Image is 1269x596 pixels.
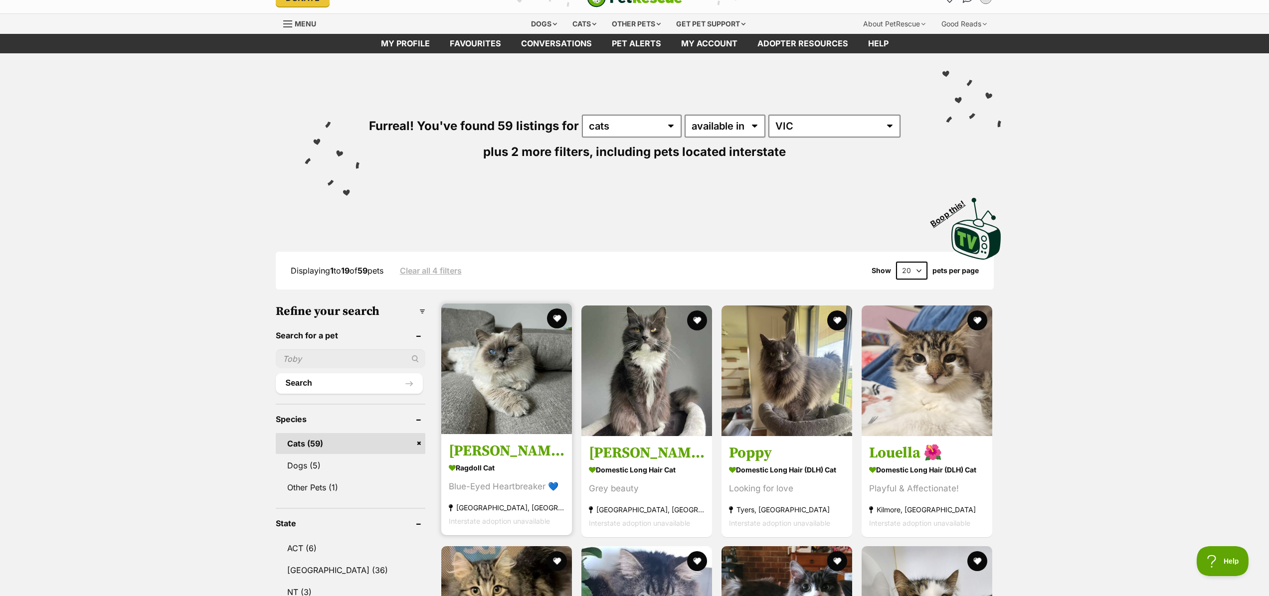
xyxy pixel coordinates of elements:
a: Cats (59) [276,433,425,454]
a: My profile [371,34,440,53]
div: Grey beauty [589,481,705,495]
img: Albert - Ragdoll Cat [441,303,572,434]
strong: 59 [358,266,367,276]
strong: [GEOGRAPHIC_DATA], [GEOGRAPHIC_DATA] [589,502,705,516]
span: Displaying to of pets [291,266,383,276]
strong: Domestic Long Hair Cat [589,462,705,476]
div: Cats [565,14,603,34]
button: favourite [687,551,707,571]
button: favourite [547,551,567,571]
button: favourite [827,551,847,571]
h3: Louella 🌺 [869,443,985,462]
a: Menu [283,14,323,32]
a: Dogs (5) [276,455,425,476]
button: favourite [968,551,988,571]
iframe: Help Scout Beacon - Open [1197,546,1249,576]
a: Clear all 4 filters [400,266,462,275]
img: Louella 🌺 - Domestic Long Hair (DLH) Cat [862,305,992,436]
input: Toby [276,349,425,368]
div: Dogs [524,14,564,34]
div: Playful & Affectionate! [869,481,985,495]
span: Furreal! You've found 59 listings for [369,119,579,133]
strong: Kilmore, [GEOGRAPHIC_DATA] [869,502,985,516]
a: My account [671,34,747,53]
label: pets per page [932,267,979,275]
header: Search for a pet [276,331,425,340]
strong: [GEOGRAPHIC_DATA], [GEOGRAPHIC_DATA] [449,500,564,514]
h3: Poppy [729,443,845,462]
strong: Tyers, [GEOGRAPHIC_DATA] [729,502,845,516]
strong: 1 [330,266,334,276]
a: conversations [511,34,602,53]
header: Species [276,415,425,424]
h3: [PERSON_NAME] ** 2nd Chance Cat Rescue** [589,443,705,462]
a: Pet alerts [602,34,671,53]
button: favourite [687,310,707,330]
a: Help [858,34,899,53]
header: State [276,519,425,528]
span: Show [872,267,891,275]
span: Menu [295,19,316,28]
h3: Refine your search [276,304,425,318]
div: Other pets [605,14,668,34]
a: Louella 🌺 Domestic Long Hair (DLH) Cat Playful & Affectionate! Kilmore, [GEOGRAPHIC_DATA] Interst... [862,436,992,537]
a: Favourites [440,34,511,53]
a: [PERSON_NAME] Ragdoll Cat Blue-Eyed Heartbreaker 💙 [GEOGRAPHIC_DATA], [GEOGRAPHIC_DATA] Interstat... [441,434,572,535]
span: Interstate adoption unavailable [589,518,690,527]
button: Search [276,373,423,393]
span: plus 2 more filters, [483,145,593,159]
button: favourite [827,310,847,330]
div: Looking for love [729,481,845,495]
span: Boop this! [928,192,974,228]
span: Interstate adoption unavailable [869,518,970,527]
strong: Ragdoll Cat [449,460,564,474]
strong: Domestic Long Hair (DLH) Cat [729,462,845,476]
span: including pets located interstate [596,145,786,159]
div: Blue-Eyed Heartbreaker 💙 [449,479,564,493]
button: favourite [968,310,988,330]
a: Other Pets (1) [276,477,425,498]
a: Boop this! [951,189,1001,262]
img: Poppy - Domestic Long Hair (DLH) Cat [722,305,852,436]
div: About PetRescue [856,14,932,34]
div: Good Reads [934,14,994,34]
a: [PERSON_NAME] ** 2nd Chance Cat Rescue** Domestic Long Hair Cat Grey beauty [GEOGRAPHIC_DATA], [G... [581,436,712,537]
img: Rosie ** 2nd Chance Cat Rescue** - Domestic Long Hair Cat [581,305,712,436]
span: Interstate adoption unavailable [729,518,830,527]
div: Get pet support [669,14,752,34]
strong: Domestic Long Hair (DLH) Cat [869,462,985,476]
a: [GEOGRAPHIC_DATA] (36) [276,560,425,581]
h3: [PERSON_NAME] [449,441,564,460]
a: Adopter resources [747,34,858,53]
button: favourite [547,308,567,328]
strong: 19 [341,266,350,276]
a: ACT (6) [276,538,425,559]
a: Poppy Domestic Long Hair (DLH) Cat Looking for love Tyers, [GEOGRAPHIC_DATA] Interstate adoption ... [722,436,852,537]
span: Interstate adoption unavailable [449,516,550,525]
img: PetRescue TV logo [951,198,1001,260]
